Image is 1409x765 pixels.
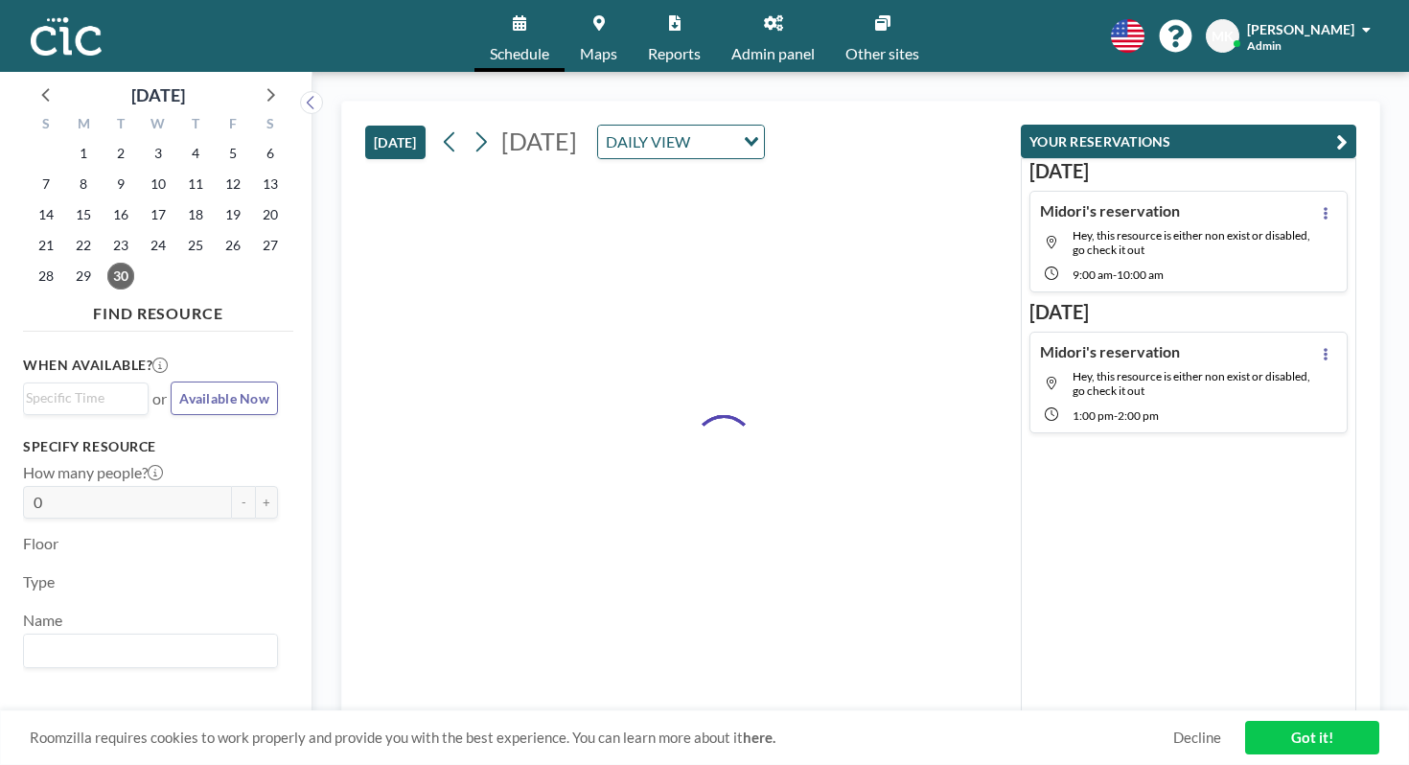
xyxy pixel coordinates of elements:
[176,113,214,138] div: T
[696,129,732,154] input: Search for option
[26,638,266,663] input: Search for option
[1113,267,1117,282] span: -
[501,127,577,155] span: [DATE]
[145,232,172,259] span: Wednesday, September 24, 2025
[1029,159,1348,183] h3: [DATE]
[219,140,246,167] span: Friday, September 5, 2025
[1073,408,1114,423] span: 1:00 PM
[1073,369,1310,398] span: Hey, this resource is either non exist or disabled, go check it out
[232,486,255,519] button: -
[1247,38,1282,53] span: Admin
[257,201,284,228] span: Saturday, September 20, 2025
[131,81,185,108] div: [DATE]
[24,383,148,412] div: Search for option
[107,232,134,259] span: Tuesday, September 23, 2025
[1040,342,1180,361] h4: Midori's reservation
[107,263,134,290] span: Tuesday, September 30, 2025
[152,389,167,408] span: or
[214,113,251,138] div: F
[1117,267,1164,282] span: 10:00 AM
[26,387,137,408] input: Search for option
[1029,300,1348,324] h3: [DATE]
[70,263,97,290] span: Monday, September 29, 2025
[257,171,284,197] span: Saturday, September 13, 2025
[103,113,140,138] div: T
[1212,28,1234,45] span: MK
[602,129,694,154] span: DAILY VIEW
[1040,201,1180,220] h4: Midori's reservation
[743,729,775,746] a: here.
[107,171,134,197] span: Tuesday, September 9, 2025
[24,635,277,667] div: Search for option
[1021,125,1356,158] button: YOUR RESERVATIONS
[23,463,163,482] label: How many people?
[70,171,97,197] span: Monday, September 8, 2025
[182,201,209,228] span: Thursday, September 18, 2025
[251,113,289,138] div: S
[580,46,617,61] span: Maps
[23,296,293,323] h4: FIND RESOURCE
[145,140,172,167] span: Wednesday, September 3, 2025
[33,171,59,197] span: Sunday, September 7, 2025
[1173,729,1221,747] a: Decline
[65,113,103,138] div: M
[1073,267,1113,282] span: 9:00 AM
[1118,408,1159,423] span: 2:00 PM
[145,201,172,228] span: Wednesday, September 17, 2025
[1114,408,1118,423] span: -
[23,438,278,455] h3: Specify resource
[23,611,62,630] label: Name
[1073,228,1310,257] span: Hey, this resource is either non exist or disabled, go check it out
[31,17,102,56] img: organization-logo
[33,201,59,228] span: Sunday, September 14, 2025
[145,171,172,197] span: Wednesday, September 10, 2025
[33,263,59,290] span: Sunday, September 28, 2025
[179,390,269,406] span: Available Now
[140,113,177,138] div: W
[731,46,815,61] span: Admin panel
[107,140,134,167] span: Tuesday, September 2, 2025
[30,729,1173,747] span: Roomzilla requires cookies to work properly and provide you with the best experience. You can lea...
[255,486,278,519] button: +
[648,46,701,61] span: Reports
[219,171,246,197] span: Friday, September 12, 2025
[1247,21,1354,37] span: [PERSON_NAME]
[365,126,426,159] button: [DATE]
[107,201,134,228] span: Tuesday, September 16, 2025
[845,46,919,61] span: Other sites
[171,382,278,415] button: Available Now
[23,572,55,591] label: Type
[490,46,549,61] span: Schedule
[33,232,59,259] span: Sunday, September 21, 2025
[1245,721,1379,754] a: Got it!
[219,232,246,259] span: Friday, September 26, 2025
[70,140,97,167] span: Monday, September 1, 2025
[182,140,209,167] span: Thursday, September 4, 2025
[28,113,65,138] div: S
[598,126,764,158] div: Search for option
[182,171,209,197] span: Thursday, September 11, 2025
[257,232,284,259] span: Saturday, September 27, 2025
[219,201,246,228] span: Friday, September 19, 2025
[70,232,97,259] span: Monday, September 22, 2025
[257,140,284,167] span: Saturday, September 6, 2025
[182,232,209,259] span: Thursday, September 25, 2025
[70,201,97,228] span: Monday, September 15, 2025
[23,534,58,553] label: Floor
